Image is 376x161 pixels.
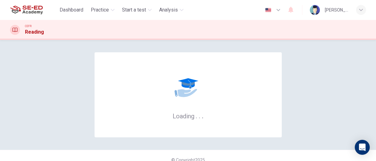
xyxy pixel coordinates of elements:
[88,4,117,16] button: Practice
[159,6,178,14] span: Analysis
[355,140,370,155] div: Open Intercom Messenger
[173,112,204,120] h6: Loading
[202,110,204,121] h6: .
[91,6,109,14] span: Practice
[25,24,32,28] span: CEFR
[264,8,272,12] img: en
[122,6,146,14] span: Start a test
[60,6,83,14] span: Dashboard
[10,4,43,16] img: SE-ED Academy logo
[157,4,186,16] button: Analysis
[310,5,320,15] img: Profile picture
[325,6,349,14] div: [PERSON_NAME]
[195,110,198,121] h6: .
[57,4,86,16] button: Dashboard
[198,110,201,121] h6: .
[25,28,44,36] h1: Reading
[10,4,57,16] a: SE-ED Academy logo
[120,4,154,16] button: Start a test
